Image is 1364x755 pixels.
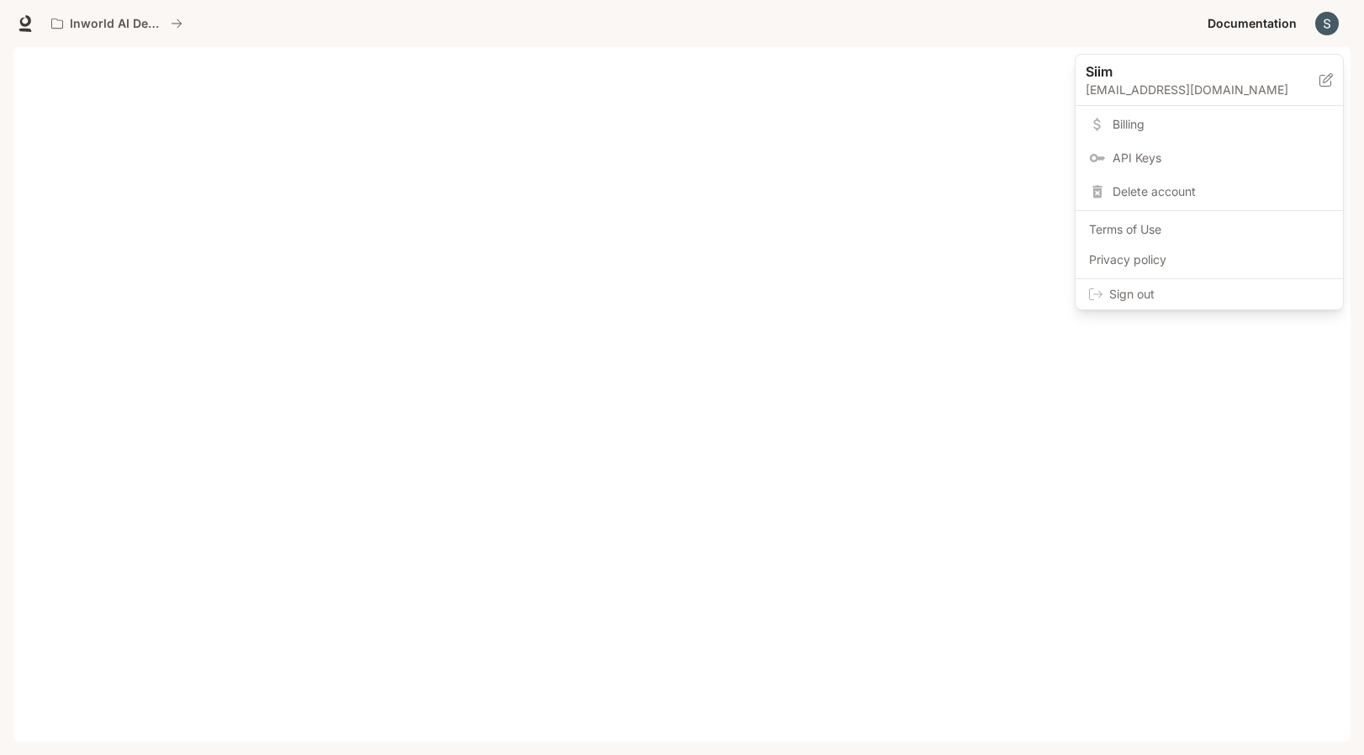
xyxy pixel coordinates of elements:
div: Siim[EMAIL_ADDRESS][DOMAIN_NAME] [1076,55,1343,106]
span: Billing [1113,116,1330,133]
span: Privacy policy [1089,251,1330,268]
p: Siim [1086,61,1293,82]
span: Terms of Use [1089,221,1330,238]
span: Delete account [1113,183,1330,200]
span: Sign out [1109,286,1330,303]
p: [EMAIL_ADDRESS][DOMAIN_NAME] [1086,82,1319,98]
a: Billing [1079,109,1340,140]
span: API Keys [1113,150,1330,166]
div: Delete account [1079,177,1340,207]
a: Terms of Use [1079,214,1340,245]
a: Privacy policy [1079,245,1340,275]
a: API Keys [1079,143,1340,173]
div: Sign out [1076,279,1343,309]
